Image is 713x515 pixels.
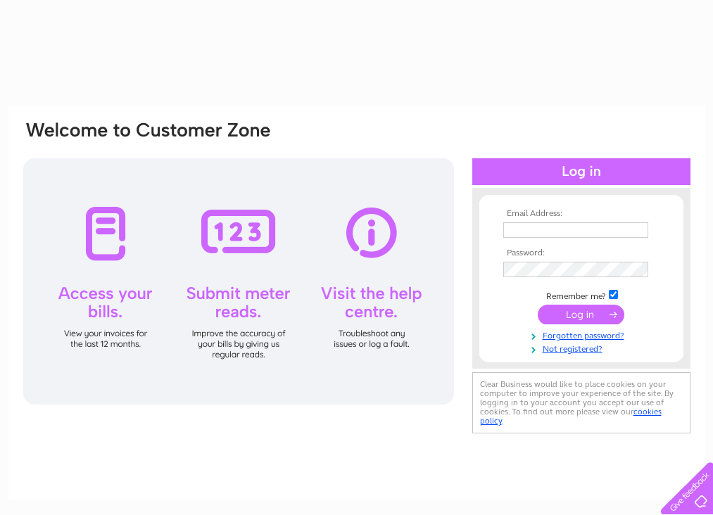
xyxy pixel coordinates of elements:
[480,407,662,426] a: cookies policy
[472,372,690,433] div: Clear Business would like to place cookies on your computer to improve your experience of the sit...
[500,248,663,258] th: Password:
[503,328,663,341] a: Forgotten password?
[500,209,663,219] th: Email Address:
[503,341,663,355] a: Not registered?
[500,288,663,302] td: Remember me?
[538,305,624,324] input: Submit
